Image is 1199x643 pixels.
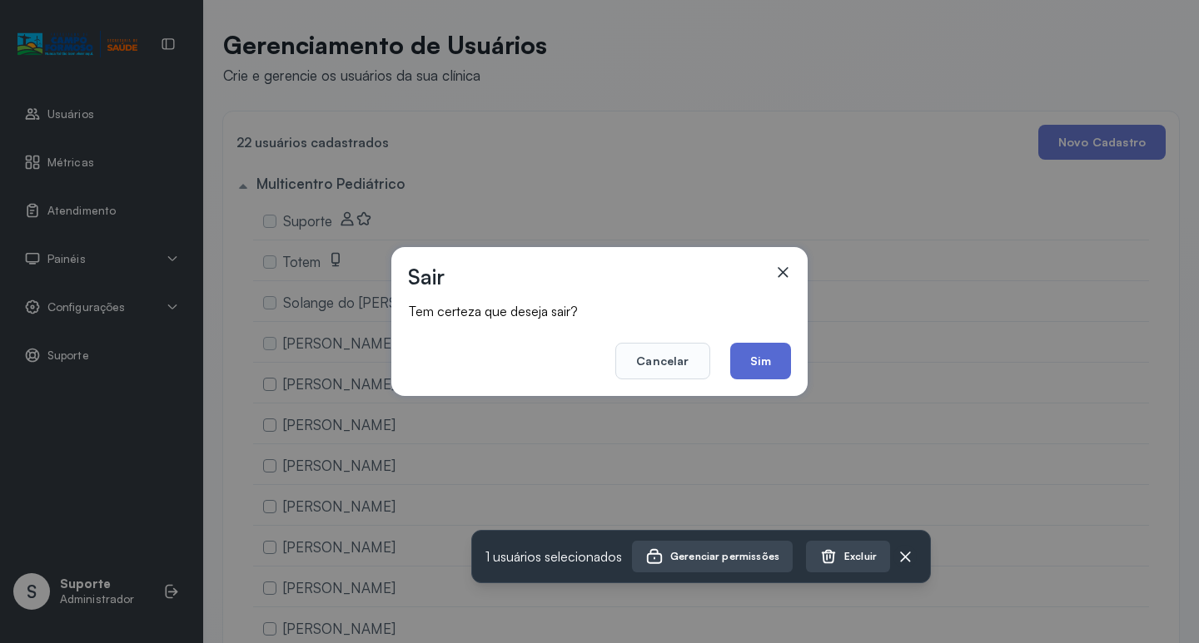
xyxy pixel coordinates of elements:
div: Gerenciar permissões [645,547,779,566]
div: Excluir [819,547,877,566]
button: Cancelar [615,343,709,379]
button: Sim [730,343,791,379]
h3: Sair [408,264,445,289]
button: Gerenciar permissões [632,541,793,572]
div: 1 usuários selecionados [471,530,931,583]
button: Excluir [806,541,890,572]
p: Tem certeza que deseja sair? [409,303,788,319]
